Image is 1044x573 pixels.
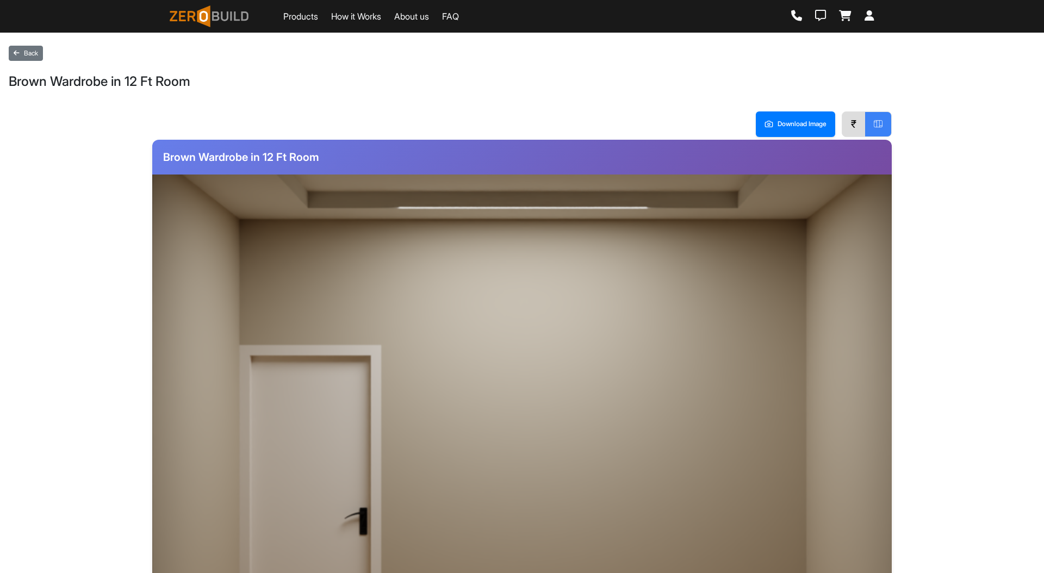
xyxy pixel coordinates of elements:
[170,5,248,27] img: ZeroBuild logo
[331,10,381,23] a: How it Works
[9,46,43,61] button: Back
[394,10,429,23] a: About us
[778,119,826,129] span: Download Image
[842,112,865,136] div: Toggle Price Display
[283,10,318,23] a: Products
[152,140,892,175] h3: Brown Wardrobe in 12 Ft Room
[442,10,459,23] a: FAQ
[756,111,835,137] button: Download Image
[865,10,874,22] a: Login
[9,74,1035,90] h1: Brown Wardrobe in 12 Ft Room
[865,112,891,136] div: Toggle Internal View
